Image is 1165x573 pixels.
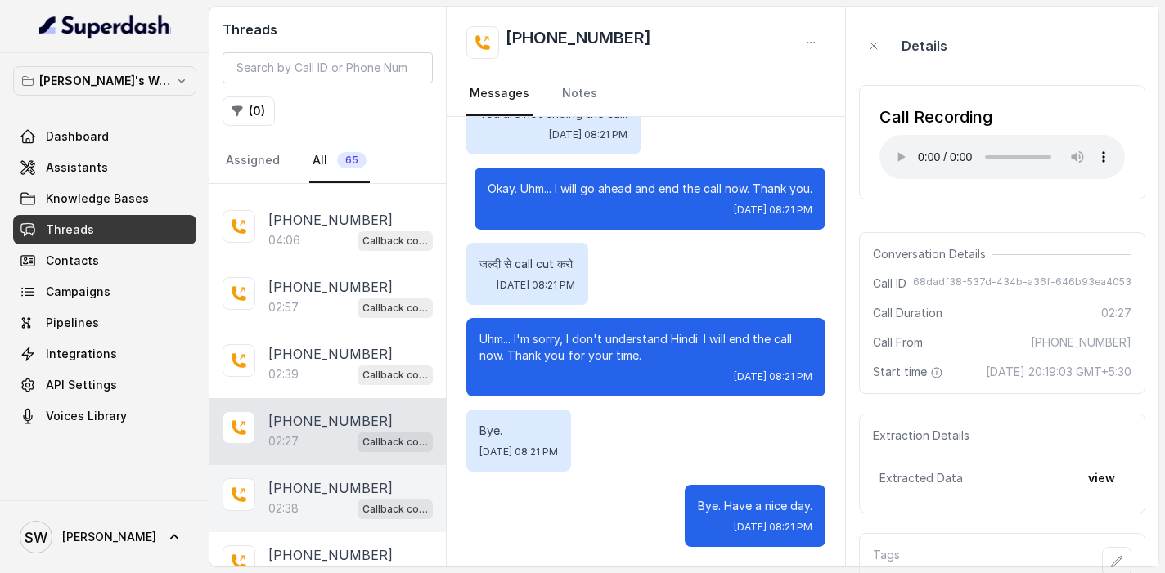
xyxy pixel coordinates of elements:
p: 02:38 [268,500,299,517]
p: जल्दी से call cut करो. [479,256,575,272]
a: Voices Library [13,401,196,431]
a: All65 [309,139,370,183]
p: [PHONE_NUMBER] [268,411,393,431]
p: 02:39 [268,366,299,383]
span: [PERSON_NAME] [62,529,156,545]
a: Knowledge Bases [13,184,196,213]
nav: Tabs [466,72,825,116]
p: [PERSON_NAME]'s Workspace [39,71,170,91]
p: Callback collector [362,367,428,383]
span: 02:27 [1101,305,1131,321]
p: Callback collector [362,501,428,517]
a: Threads [13,215,196,244]
span: [DATE] 20:19:03 GMT+5:30 [986,364,1131,380]
span: Extracted Data [879,470,963,486]
p: 04:06 [268,232,300,248]
p: [PHONE_NUMBER] [268,545,393,565]
p: 02:27 [268,433,299,450]
button: view [1078,463,1125,493]
span: Call ID [873,275,906,292]
span: [DATE] 08:21 PM [734,204,812,217]
button: [PERSON_NAME]'s Workspace [13,66,196,96]
a: Assigned [223,139,283,183]
a: Pipelines [13,308,196,338]
span: Call From [873,334,923,351]
span: Conversation Details [873,246,992,262]
a: Dashboard [13,122,196,151]
span: Start time [873,364,947,380]
p: Details [902,36,947,56]
span: Threads [46,222,94,238]
span: Extraction Details [873,428,976,444]
span: [PHONE_NUMBER] [1031,334,1131,351]
span: [DATE] 08:21 PM [479,445,558,459]
audio: Your browser does not support the audio element. [879,135,1125,179]
p: Callback collector [362,434,428,450]
a: [PERSON_NAME] [13,514,196,560]
span: [DATE] 08:21 PM [549,128,627,141]
span: API Settings [46,377,117,393]
span: 68dadf38-537d-434b-a36f-646b93ea4053 [913,275,1131,292]
nav: Tabs [223,139,433,183]
span: Call Duration [873,305,942,321]
h2: Threads [223,20,433,39]
p: Callback collector [362,300,428,316]
a: Contacts [13,246,196,275]
span: Campaigns [46,284,110,300]
span: Knowledge Bases [46,190,149,207]
img: light.svg [39,13,171,39]
a: Campaigns [13,277,196,307]
p: [PHONE_NUMBER] [268,210,393,230]
span: Voices Library [46,408,127,424]
text: SW [25,529,47,546]
p: Bye. [479,423,558,439]
span: Dashboard [46,128,109,145]
a: API Settings [13,370,196,400]
p: Bye. Have a nice day. [698,498,812,514]
a: Assistants [13,153,196,182]
a: Notes [559,72,600,116]
a: Messages [466,72,533,116]
span: [DATE] 08:21 PM [734,370,812,383]
p: Callback collector [362,233,428,249]
a: Integrations [13,339,196,369]
span: Pipelines [46,315,99,331]
p: [PHONE_NUMBER] [268,344,393,364]
span: Contacts [46,253,99,269]
h2: [PHONE_NUMBER] [506,26,651,59]
span: Assistants [46,159,108,176]
p: [PHONE_NUMBER] [268,277,393,297]
p: [PHONE_NUMBER] [268,478,393,498]
span: [DATE] 08:21 PM [497,279,575,292]
span: [DATE] 08:21 PM [734,521,812,534]
input: Search by Call ID or Phone Number [223,52,433,83]
span: Integrations [46,346,117,362]
button: (0) [223,96,275,126]
p: Okay. Uhm... I will go ahead and end the call now. Thank you. [488,181,812,197]
p: Uhm... I'm sorry, I don't understand Hindi. I will end the call now. Thank you for your time. [479,331,812,364]
div: Call Recording [879,105,1125,128]
span: 65 [337,152,367,168]
p: 02:57 [268,299,299,316]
